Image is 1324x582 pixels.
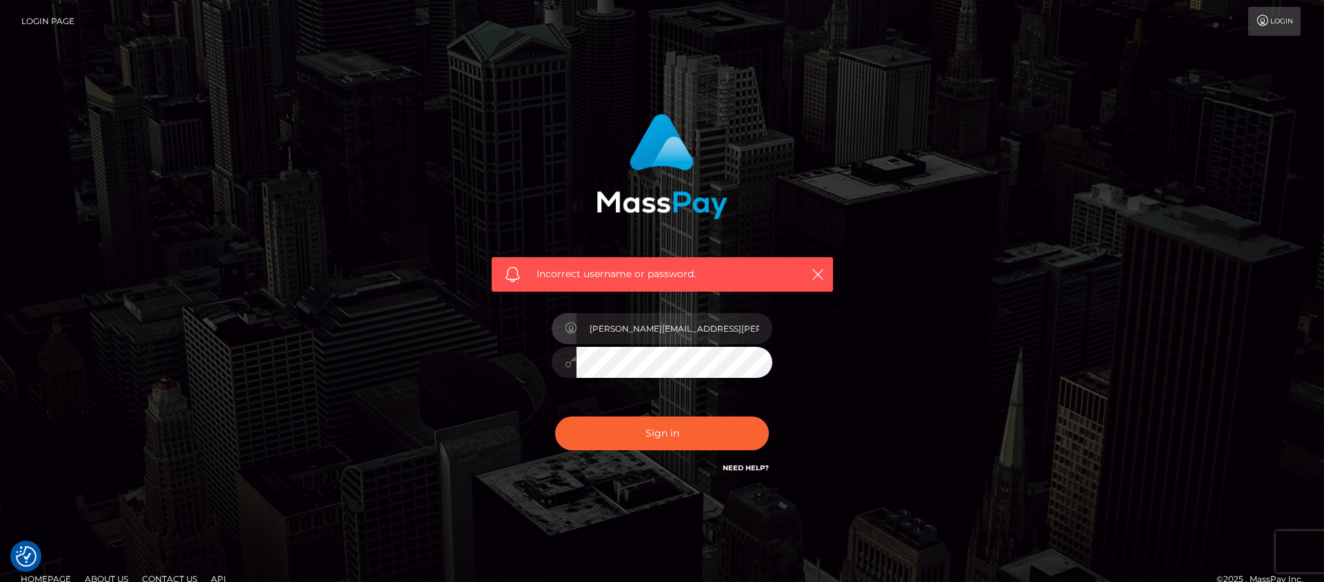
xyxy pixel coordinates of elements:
[723,463,769,472] a: Need Help?
[1248,7,1301,36] a: Login
[555,417,769,450] button: Sign in
[596,114,728,219] img: MassPay Login
[536,267,788,281] span: Incorrect username or password.
[576,313,772,344] input: Username...
[21,7,74,36] a: Login Page
[16,546,37,567] img: Revisit consent button
[16,546,37,567] button: Consent Preferences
